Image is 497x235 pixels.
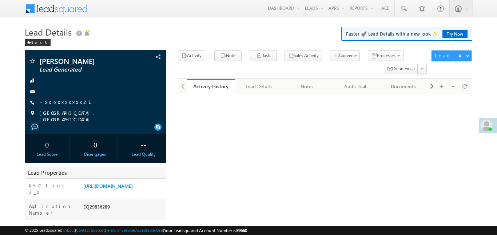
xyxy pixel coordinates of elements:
a: Lead Details [235,79,283,94]
button: Converse [330,50,360,61]
button: Send Email [384,64,418,74]
a: Activity History [187,79,235,94]
div: Audit Trail [337,82,373,91]
span: 39660 [236,228,247,233]
div: Notes [289,82,325,91]
div: Back [25,39,51,46]
a: Documents [379,79,428,94]
label: KYC link 2_0 [29,182,76,195]
div: Documents [385,82,421,91]
span: © 2025 LeadSquared | | | | | [25,227,247,234]
span: [GEOGRAPHIC_DATA], [GEOGRAPHIC_DATA] [39,110,153,123]
span: Your Leadsquared Account Number is [164,228,247,233]
div: 0 [27,138,67,151]
div: Lead Details [241,82,277,91]
a: Contact Support [76,228,105,232]
button: Note [214,50,242,61]
span: [PERSON_NAME] [39,57,127,65]
span: Send Email [394,65,415,72]
label: Application Number [29,203,76,216]
a: Acceptable Use [135,228,163,232]
a: Notes [283,79,331,94]
a: About [64,228,75,232]
button: Activity [178,50,205,61]
a: Audit Trail [331,79,379,94]
div: 0 [75,138,116,151]
span: Lead Generated [39,66,127,73]
div: Activity History [192,83,230,90]
div: EQ29836289 [81,203,166,213]
a: +xx-xxxxxxxx21 [39,99,100,105]
button: Processes [368,50,403,61]
a: [URL][DOMAIN_NAME] [83,183,133,189]
button: Task [250,50,277,61]
button: Lead Actions [432,50,472,61]
button: Sales Activity [285,50,322,61]
div: Disengaged [75,151,116,158]
span: Faster 🚀 Lead Details with a new look ✨ [346,30,468,37]
div: Lead Actions [435,52,466,59]
a: Try Now [442,30,468,38]
span: Lead Details [25,26,72,38]
label: Lead Type [29,224,67,230]
div: PAID [81,224,166,234]
div: -- [123,138,164,151]
a: Back [25,39,54,45]
div: Lead Quality [123,151,164,158]
a: Terms of Service [106,228,134,232]
div: Lead Score [27,151,67,158]
span: Processes [377,53,395,58]
span: Lead Properties [28,169,67,176]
